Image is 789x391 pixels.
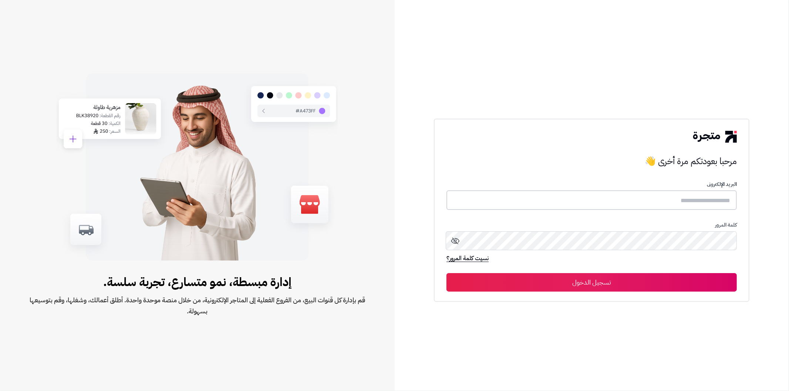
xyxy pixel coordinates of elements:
[24,273,371,291] span: إدارة مبسطة، نمو متسارع، تجربة سلسة.
[693,131,737,143] img: logo-2.png
[446,154,737,169] h3: مرحبا بعودتكم مرة أخرى 👋
[446,222,737,228] p: كلمة المرور
[446,273,737,292] button: تسجيل الدخول
[24,295,371,317] span: قم بإدارة كل قنوات البيع، من الفروع الفعلية إلى المتاجر الإلكترونية، من خلال منصة موحدة واحدة. أط...
[446,181,737,187] p: البريد الإلكترونى
[446,254,489,264] a: نسيت كلمة المرور؟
